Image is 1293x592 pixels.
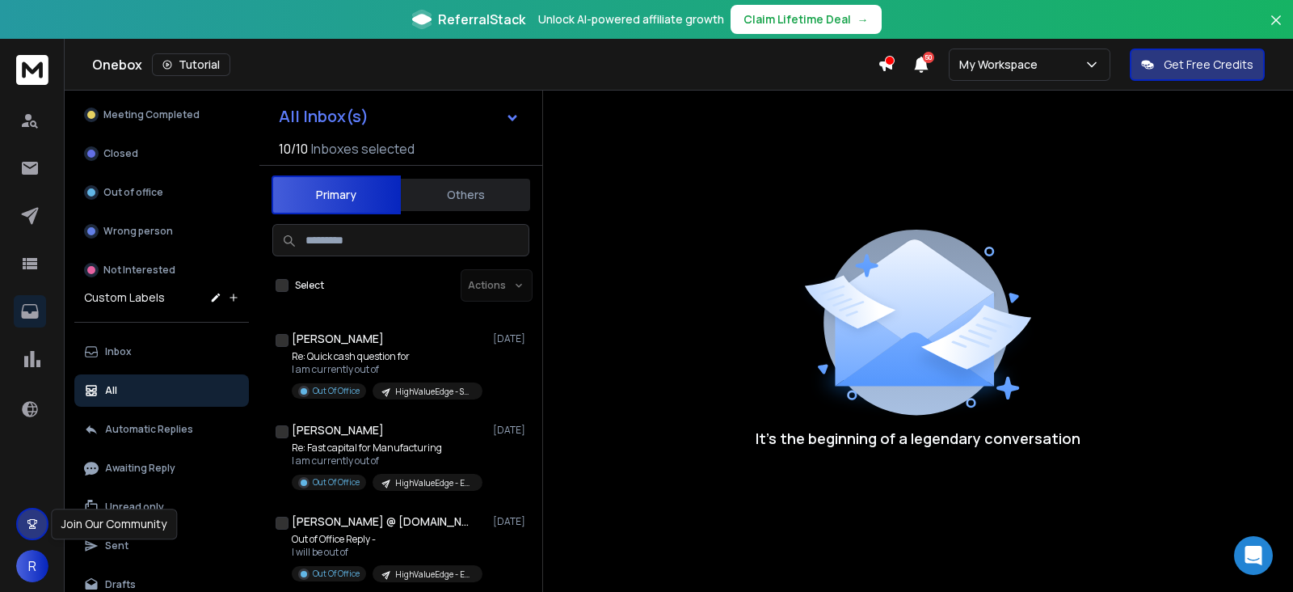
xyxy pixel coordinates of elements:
p: Automatic Replies [105,423,193,436]
p: Out Of Office [313,385,360,397]
span: ReferralStack [438,10,525,29]
button: All [74,374,249,407]
p: Unlock AI-powered affiliate growth [538,11,724,27]
button: Unread only [74,491,249,523]
p: [DATE] [493,424,529,437]
p: Awaiting Reply [105,462,175,475]
p: I am currently out of [292,455,482,467]
button: R [16,550,48,582]
h1: All Inbox(s) [279,108,369,125]
button: Automatic Replies [74,413,249,446]
button: Awaiting Reply [74,452,249,484]
button: Claim Lifetime Deal→ [731,5,882,34]
p: Wrong person [103,225,173,238]
p: Out of Office Reply - [292,533,482,546]
p: Closed [103,147,138,160]
button: Others [401,177,530,213]
button: Not Interested [74,254,249,286]
label: Select [295,279,324,292]
h1: [PERSON_NAME] [292,331,384,347]
button: Out of office [74,176,249,209]
button: Get Free Credits [1130,49,1265,81]
button: Closed [74,137,249,170]
span: → [857,11,869,27]
p: HighValueEdge - Email Campaign Variant B - (Direct Value Approach) [395,477,473,489]
p: Not Interested [103,264,175,277]
div: Onebox [92,53,878,76]
p: All [105,384,117,397]
button: All Inbox(s) [266,100,533,133]
p: [DATE] [493,332,529,345]
p: HighValueEdge - Email Campaign Variant B - (Direct Value Approach) [395,569,473,581]
p: I will be out of [292,546,482,559]
span: 10 / 10 [279,139,308,159]
div: Join Our Community [51,509,177,539]
div: Open Intercom Messenger [1234,536,1273,575]
p: Out Of Office [313,568,360,580]
p: My Workspace [959,57,1044,73]
p: Re: Fast capital for Manufacturing [292,442,482,455]
button: Close banner [1266,10,1287,49]
p: Drafts [105,578,136,591]
p: HighValueEdge - Smart Open-Based Email Sequence [395,386,473,398]
button: Primary [272,175,401,214]
p: Out Of Office [313,476,360,488]
p: It’s the beginning of a legendary conversation [756,427,1080,450]
button: Inbox [74,336,249,368]
p: Sent [105,539,128,552]
h1: [PERSON_NAME] @ [DOMAIN_NAME] [292,514,470,530]
button: Wrong person [74,215,249,247]
p: Inbox [105,345,132,358]
button: Meeting Completed [74,99,249,131]
h3: Inboxes selected [311,139,415,159]
button: Tutorial [152,53,230,76]
p: I am currently out of [292,363,482,376]
p: [DATE] [493,515,529,528]
p: Get Free Credits [1164,57,1253,73]
p: Unread only [105,501,164,514]
button: Sent [74,530,249,562]
h1: [PERSON_NAME] [292,422,384,438]
h3: Custom Labels [84,290,165,306]
p: Out of office [103,186,163,199]
span: 50 [923,52,934,63]
p: Re: Quick cash question for [292,350,482,363]
p: Meeting Completed [103,108,200,121]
